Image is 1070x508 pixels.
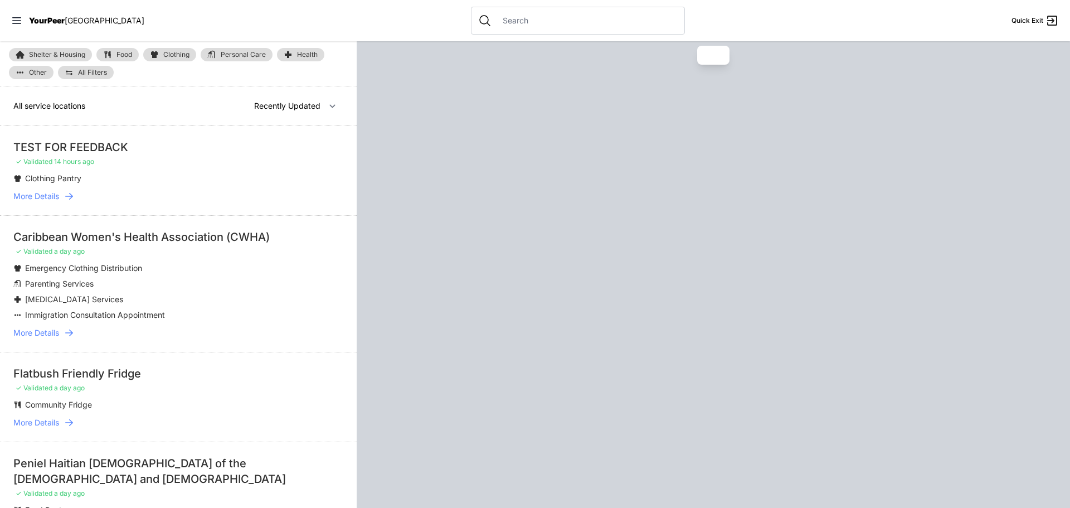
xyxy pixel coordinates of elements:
span: 14 hours ago [54,157,94,166]
a: Health [277,48,324,61]
span: a day ago [54,247,85,255]
a: Quick Exit [1011,14,1059,27]
a: Food [96,48,139,61]
input: Search [496,15,678,26]
div: Caribbean Women's Health Association (CWHA) [13,229,343,245]
div: TEST FOR FEEDBACK [13,139,343,155]
span: Clothing [163,51,189,58]
a: All Filters [58,66,114,79]
span: Quick Exit [1011,16,1043,25]
span: All Filters [78,69,107,76]
span: Community Fridge [25,400,92,409]
span: ✓ Validated [16,489,52,497]
span: YourPeer [29,16,65,25]
span: More Details [13,327,59,338]
span: Emergency Clothing Distribution [25,263,142,273]
span: ✓ Validated [16,384,52,392]
a: More Details [13,191,343,202]
span: Food [116,51,132,58]
span: All service locations [13,101,85,110]
span: Shelter & Housing [29,51,85,58]
span: Clothing Pantry [25,173,81,183]
span: More Details [13,417,59,428]
a: Personal Care [201,48,273,61]
span: More Details [13,191,59,202]
span: ✓ Validated [16,247,52,255]
span: [MEDICAL_DATA] Services [25,294,123,304]
a: Other [9,66,53,79]
span: [GEOGRAPHIC_DATA] [65,16,144,25]
a: More Details [13,327,343,338]
a: Clothing [143,48,196,61]
span: ✓ Validated [16,157,52,166]
span: Health [297,51,318,58]
span: Personal Care [221,51,266,58]
div: Flatbush Friendly Fridge [13,366,343,381]
a: YourPeer[GEOGRAPHIC_DATA] [29,17,144,24]
span: Parenting Services [25,279,94,288]
span: Other [29,69,47,76]
div: Peniel Haitian [DEMOGRAPHIC_DATA] of the [DEMOGRAPHIC_DATA] and [DEMOGRAPHIC_DATA] [13,456,343,487]
a: More Details [13,417,343,428]
span: Immigration Consultation Appointment [25,310,165,320]
span: a day ago [54,489,85,497]
a: Shelter & Housing [9,48,92,61]
span: a day ago [54,384,85,392]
